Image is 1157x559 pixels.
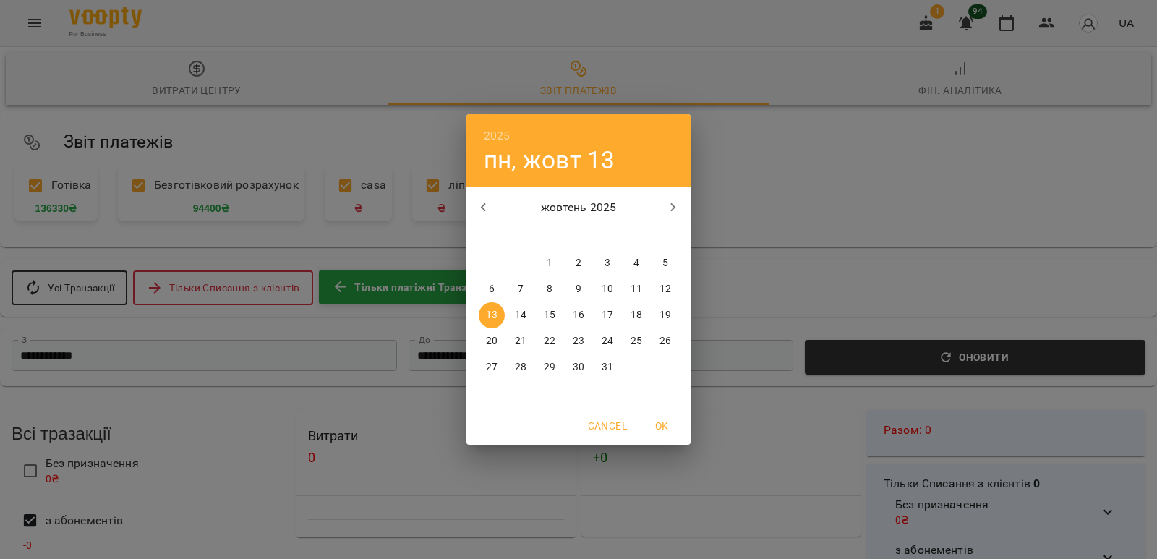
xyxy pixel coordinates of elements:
button: 12 [652,276,678,302]
span: Cancel [588,417,627,435]
p: 7 [518,282,524,296]
button: пн, жовт 13 [484,145,615,175]
button: 31 [594,354,620,380]
button: 24 [594,328,620,354]
p: 18 [631,308,642,323]
button: Cancel [582,413,633,439]
span: пт [594,229,620,243]
p: 28 [515,360,526,375]
button: 11 [623,276,649,302]
p: 14 [515,308,526,323]
button: 2 [565,250,592,276]
button: 16 [565,302,592,328]
span: вт [508,229,534,243]
button: 26 [652,328,678,354]
button: 17 [594,302,620,328]
p: 29 [544,360,555,375]
button: 30 [565,354,592,380]
button: 14 [508,302,534,328]
p: 26 [659,334,671,349]
p: 15 [544,308,555,323]
p: 27 [486,360,498,375]
button: 2025 [484,126,511,146]
span: OK [644,417,679,435]
button: OK [639,413,685,439]
span: пн [479,229,505,243]
button: 27 [479,354,505,380]
p: 2 [576,256,581,270]
p: 12 [659,282,671,296]
button: 6 [479,276,505,302]
span: нд [652,229,678,243]
p: 19 [659,308,671,323]
p: 9 [576,282,581,296]
p: 25 [631,334,642,349]
button: 22 [537,328,563,354]
p: 10 [602,282,613,296]
p: 22 [544,334,555,349]
button: 3 [594,250,620,276]
button: 10 [594,276,620,302]
button: 23 [565,328,592,354]
p: 16 [573,308,584,323]
button: 20 [479,328,505,354]
button: 4 [623,250,649,276]
p: 6 [489,282,495,296]
p: 30 [573,360,584,375]
span: ср [537,229,563,243]
p: 11 [631,282,642,296]
button: 19 [652,302,678,328]
p: 5 [662,256,668,270]
p: 24 [602,334,613,349]
span: чт [565,229,592,243]
button: 7 [508,276,534,302]
button: 29 [537,354,563,380]
p: 3 [605,256,610,270]
p: 31 [602,360,613,375]
p: 13 [486,308,498,323]
button: 18 [623,302,649,328]
span: сб [623,229,649,243]
button: 25 [623,328,649,354]
button: 15 [537,302,563,328]
p: 23 [573,334,584,349]
p: 20 [486,334,498,349]
button: 21 [508,328,534,354]
p: жовтень 2025 [501,199,657,216]
button: 1 [537,250,563,276]
p: 8 [547,282,552,296]
p: 1 [547,256,552,270]
button: 8 [537,276,563,302]
button: 5 [652,250,678,276]
button: 9 [565,276,592,302]
p: 17 [602,308,613,323]
button: 13 [479,302,505,328]
button: 28 [508,354,534,380]
p: 21 [515,334,526,349]
p: 4 [633,256,639,270]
